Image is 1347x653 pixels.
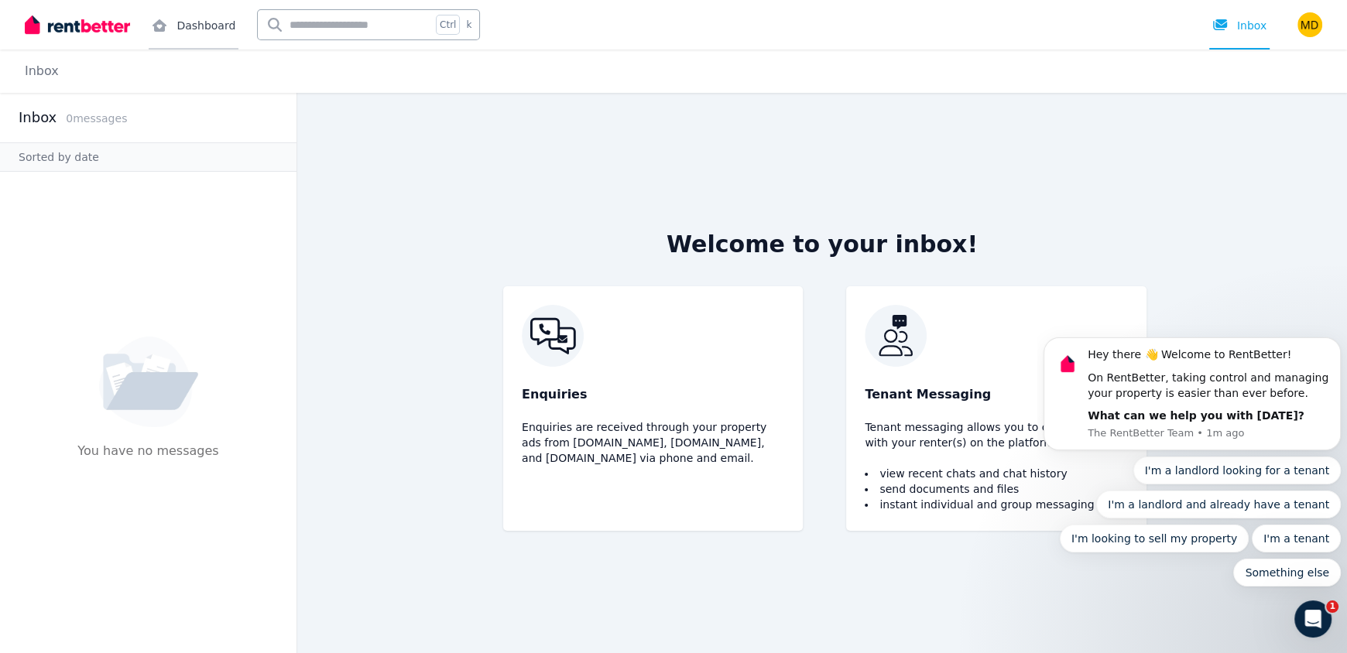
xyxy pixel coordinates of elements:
[865,419,1127,450] p: Tenant messaging allows you to communicate with your renter(s) on the platform.
[1037,186,1347,611] iframe: Intercom notifications message
[1294,600,1332,638] iframe: Intercom live chat
[1212,18,1266,33] div: Inbox
[19,107,57,128] h2: Inbox
[865,305,1127,367] img: RentBetter Inbox
[25,13,130,36] img: RentBetter
[77,442,218,488] p: You have no messages
[436,15,460,35] span: Ctrl
[667,231,978,258] h2: Welcome to your inbox!
[66,112,127,125] span: 0 message s
[1326,600,1338,613] span: 1
[522,419,784,466] p: Enquiries are received through your property ads from [DOMAIN_NAME], [DOMAIN_NAME], and [DOMAIN_N...
[865,481,1127,497] li: send documents and files
[99,337,198,428] img: No Message Available
[522,385,784,404] p: Enquiries
[865,466,1127,481] li: view recent chats and chat history
[466,19,471,31] span: k
[1297,12,1322,37] img: Mathew John Dennis
[865,385,991,404] span: Tenant Messaging
[522,305,784,367] img: RentBetter Inbox
[25,63,59,78] a: Inbox
[865,497,1127,512] li: instant individual and group messaging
